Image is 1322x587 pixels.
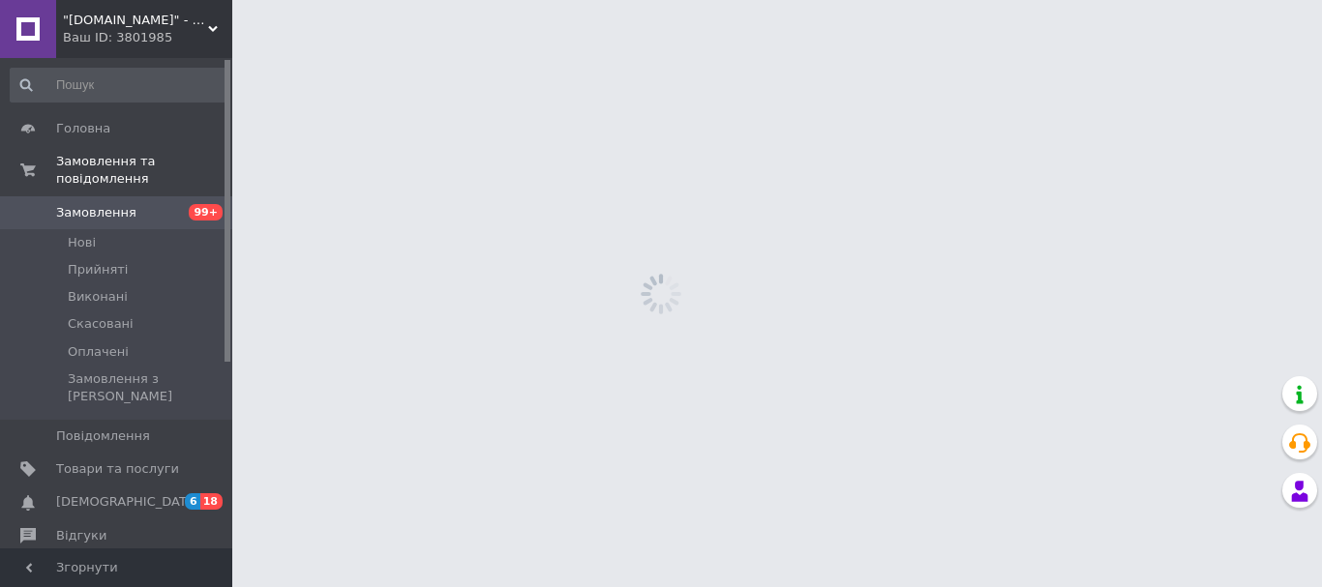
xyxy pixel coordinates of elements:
span: Скасовані [68,315,134,333]
input: Пошук [10,68,228,103]
span: Повідомлення [56,427,150,445]
span: 6 [185,493,200,510]
span: Оплачені [68,343,129,361]
span: Прийняті [68,261,128,279]
span: 18 [200,493,223,510]
span: Товари та послуги [56,460,179,478]
span: 99+ [189,204,223,220]
span: Нові [68,234,96,251]
span: Головна [56,120,110,137]
span: Замовлення з [PERSON_NAME] [68,370,226,405]
div: Ваш ID: 3801985 [63,29,232,46]
span: [DEMOGRAPHIC_DATA] [56,493,199,511]
span: Виконані [68,288,128,306]
span: "oneshop1.com.ua" - Інтернет-магазин [63,12,208,29]
span: Замовлення та повідомлення [56,153,232,188]
span: Відгуки [56,527,106,544]
span: Замовлення [56,204,136,221]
